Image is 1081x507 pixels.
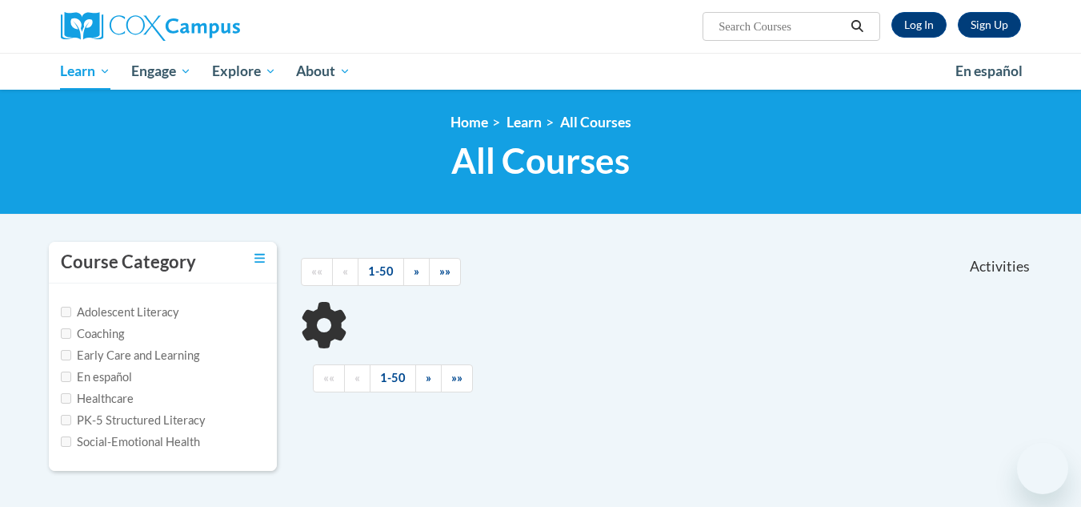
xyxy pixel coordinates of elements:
input: Checkbox for Options [61,307,71,317]
span: Activities [970,258,1030,276]
a: Begining [301,258,333,286]
a: Next [415,364,442,392]
label: Adolescent Literacy [61,304,179,321]
a: Cox Campus [61,12,365,41]
span: En español [955,62,1023,79]
a: 1-50 [370,364,416,392]
a: Register [958,12,1021,38]
span: «« [311,264,322,278]
span: »» [439,264,450,278]
a: Engage [121,53,202,90]
a: Previous [344,364,370,392]
input: Checkbox for Options [61,415,71,425]
span: «« [323,371,334,384]
a: Home [450,114,488,131]
a: End [429,258,461,286]
a: Previous [332,258,358,286]
label: Early Care and Learning [61,347,199,364]
label: Coaching [61,325,124,343]
span: « [354,371,360,384]
a: En español [945,54,1033,88]
a: Toggle collapse [254,250,265,268]
iframe: Button to launch messaging window [1017,443,1068,494]
span: All Courses [451,139,630,182]
span: About [296,62,350,81]
a: About [286,53,361,90]
a: All Courses [560,114,631,131]
label: Social-Emotional Health [61,433,200,451]
input: Checkbox for Options [61,372,71,382]
span: » [414,264,419,278]
a: Explore [202,53,286,90]
input: Search Courses [717,17,845,36]
h3: Course Category [61,250,196,275]
input: Checkbox for Options [61,437,71,447]
input: Checkbox for Options [61,350,71,360]
span: « [342,264,348,278]
a: 1-50 [358,258,404,286]
a: Next [403,258,430,286]
span: » [426,371,431,384]
a: Learn [506,114,542,131]
a: Learn [50,53,122,90]
span: Engage [131,62,191,81]
span: »» [451,371,462,384]
div: Main menu [37,53,1045,90]
label: Healthcare [61,390,134,408]
button: Search [845,17,869,36]
a: Begining [313,364,345,392]
input: Checkbox for Options [61,393,71,404]
span: Learn [60,62,110,81]
span: Explore [212,62,276,81]
label: PK-5 Structured Literacy [61,412,206,429]
input: Checkbox for Options [61,328,71,339]
img: Cox Campus [61,12,240,41]
label: En español [61,368,132,386]
a: End [441,364,473,392]
a: Log In [891,12,947,38]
